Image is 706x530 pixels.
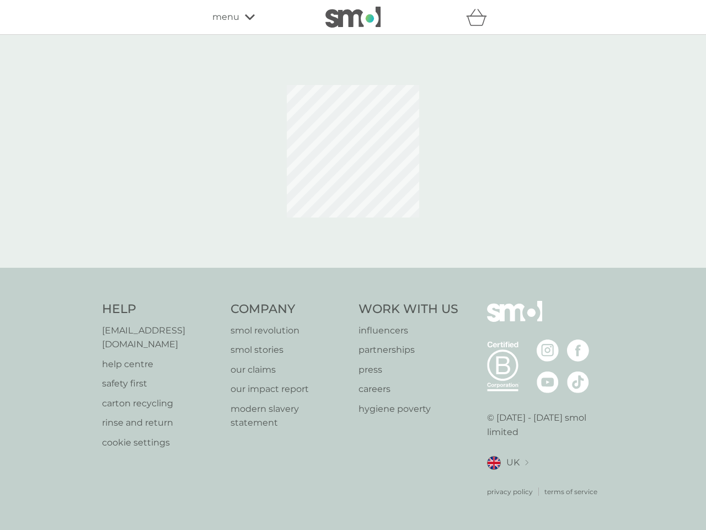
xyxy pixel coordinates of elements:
a: terms of service [544,486,597,497]
a: [EMAIL_ADDRESS][DOMAIN_NAME] [102,324,220,352]
img: smol [325,7,381,28]
a: rinse and return [102,416,220,430]
span: UK [506,455,520,470]
a: influencers [359,324,458,338]
img: smol [487,301,542,338]
a: help centre [102,357,220,372]
a: modern slavery statement [231,402,348,430]
h4: Help [102,301,220,318]
a: our claims [231,363,348,377]
img: visit the smol Youtube page [537,371,559,393]
div: basket [466,6,494,28]
a: careers [359,382,458,396]
a: carton recycling [102,396,220,411]
a: safety first [102,377,220,391]
img: visit the smol Facebook page [567,340,589,362]
img: visit the smol Instagram page [537,340,559,362]
img: select a new location [525,460,528,466]
a: press [359,363,458,377]
a: smol revolution [231,324,348,338]
a: our impact report [231,382,348,396]
p: © [DATE] - [DATE] smol limited [487,411,605,439]
img: visit the smol Tiktok page [567,371,589,393]
h4: Company [231,301,348,318]
a: privacy policy [487,486,533,497]
a: cookie settings [102,436,220,450]
a: smol stories [231,343,348,357]
span: menu [212,10,239,24]
a: hygiene poverty [359,402,458,416]
img: UK flag [487,456,501,470]
h4: Work With Us [359,301,458,318]
a: partnerships [359,343,458,357]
